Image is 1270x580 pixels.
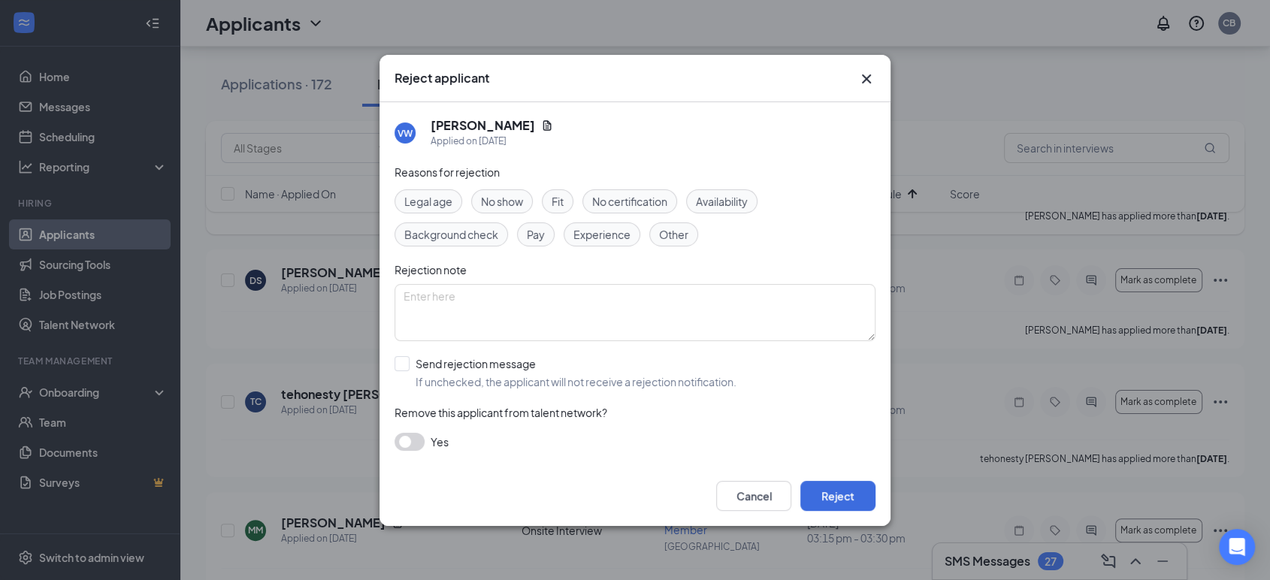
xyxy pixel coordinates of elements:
[716,481,791,511] button: Cancel
[573,226,630,243] span: Experience
[552,193,564,210] span: Fit
[431,134,553,149] div: Applied on [DATE]
[481,193,523,210] span: No show
[659,226,688,243] span: Other
[395,165,500,179] span: Reasons for rejection
[395,263,467,276] span: Rejection note
[431,117,535,134] h5: [PERSON_NAME]
[395,406,607,419] span: Remove this applicant from talent network?
[800,481,875,511] button: Reject
[857,70,875,88] svg: Cross
[1219,529,1255,565] div: Open Intercom Messenger
[541,119,553,131] svg: Document
[398,126,413,139] div: VW
[404,226,498,243] span: Background check
[395,70,489,86] h3: Reject applicant
[592,193,667,210] span: No certification
[857,70,875,88] button: Close
[527,226,545,243] span: Pay
[431,433,449,451] span: Yes
[404,193,452,210] span: Legal age
[696,193,748,210] span: Availability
